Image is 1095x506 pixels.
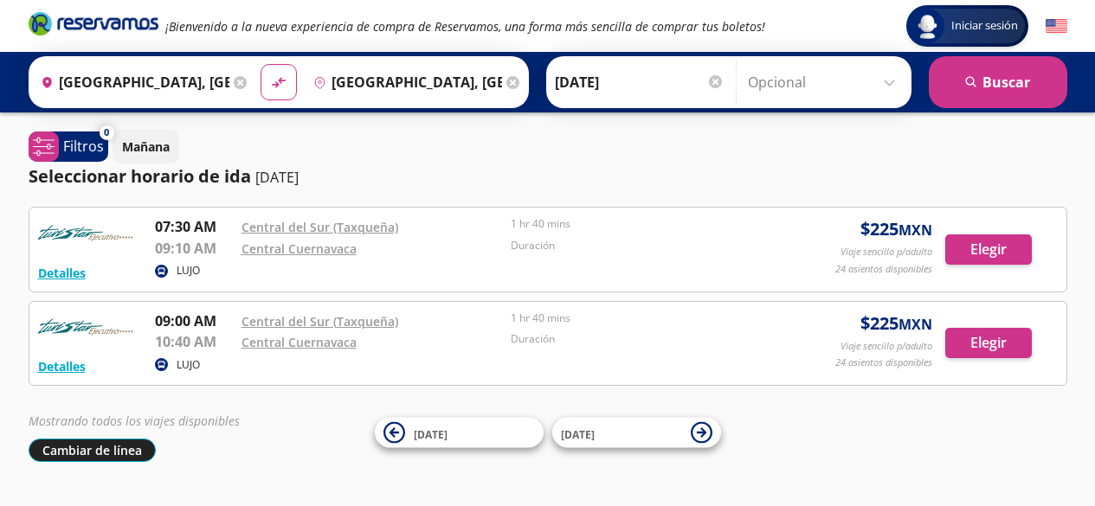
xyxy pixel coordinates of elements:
[835,262,932,277] p: 24 asientos disponibles
[841,245,932,259] p: Viaje sencillo p/adulto
[38,216,133,251] img: RESERVAMOS
[29,131,108,162] button: 0Filtros
[177,263,200,279] p: LUJO
[1046,16,1067,37] button: English
[255,167,299,188] p: [DATE]
[155,331,233,352] p: 10:40 AM
[29,439,156,462] button: Cambiar de línea
[63,136,104,157] p: Filtros
[414,426,448,441] span: [DATE]
[375,418,544,448] button: [DATE]
[511,238,772,253] p: Duración
[155,238,233,259] p: 09:10 AM
[841,339,932,354] p: Viaje sencillo p/adulto
[929,56,1067,108] button: Buscar
[104,125,109,140] span: 0
[155,216,233,237] p: 07:30 AM
[835,355,932,370] p: 24 asientos disponibles
[242,313,398,330] a: Central del Sur (Taxqueña)
[29,163,251,189] p: Seleccionar horario de ida
[945,234,1032,265] button: Elegir
[511,216,772,232] p: 1 hr 40 mins
[29,10,158,36] i: Brand Logo
[899,315,932,334] small: MXN
[561,426,595,441] span: [DATE]
[899,221,932,240] small: MXN
[860,311,932,336] span: $ 225
[552,418,721,448] button: [DATE]
[242,219,398,235] a: Central del Sur (Taxqueña)
[860,216,932,242] span: $ 225
[113,130,179,163] button: Mañana
[38,357,86,375] button: Detalles
[122,138,170,156] p: Mañana
[511,331,772,347] p: Duración
[34,61,229,104] input: Buscar Origen
[511,311,772,326] p: 1 hr 40 mins
[38,264,86,282] button: Detalles
[177,357,200,373] p: LUJO
[944,17,1025,35] span: Iniciar sesión
[945,328,1032,358] button: Elegir
[155,311,233,331] p: 09:00 AM
[165,18,765,35] em: ¡Bienvenido a la nueva experiencia de compra de Reservamos, una forma más sencilla de comprar tus...
[306,61,502,104] input: Buscar Destino
[748,61,903,104] input: Opcional
[29,413,240,429] em: Mostrando todos los viajes disponibles
[29,10,158,42] a: Brand Logo
[242,334,357,350] a: Central Cuernavaca
[242,240,357,257] a: Central Cuernavaca
[555,61,725,104] input: Elegir Fecha
[38,311,133,345] img: RESERVAMOS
